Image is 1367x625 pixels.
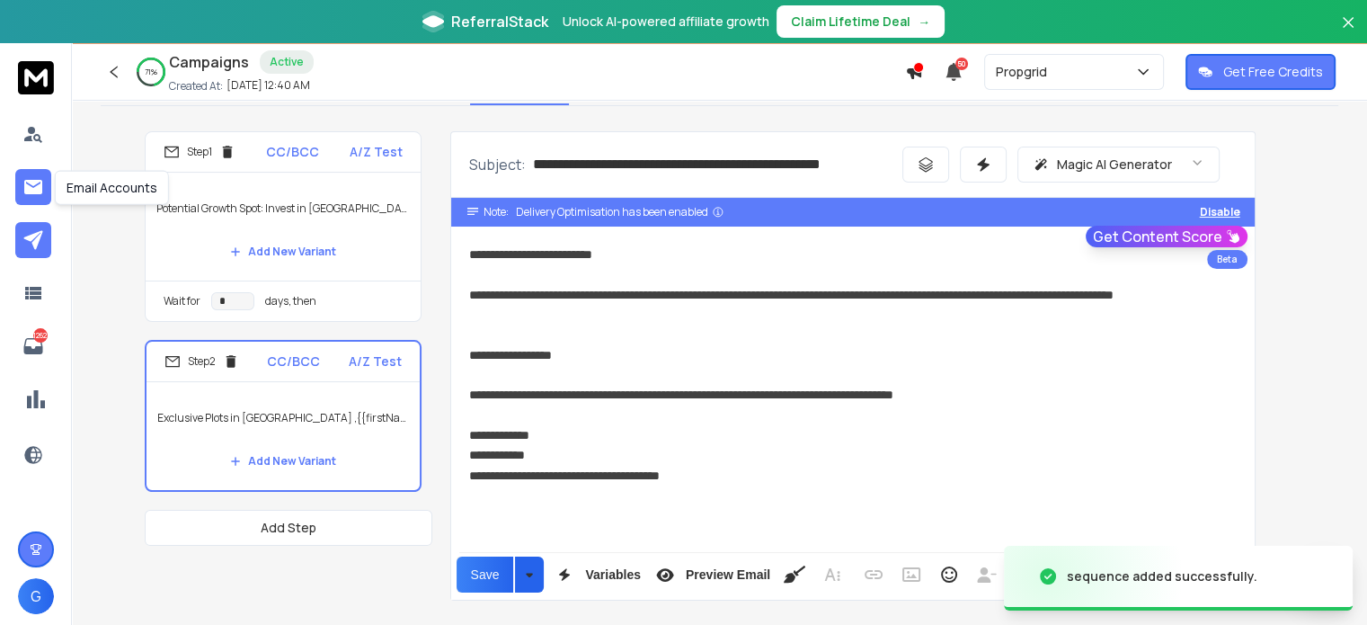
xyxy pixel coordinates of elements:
span: ReferralStack [451,11,548,32]
span: Preview Email [682,567,774,583]
span: 50 [955,58,968,70]
div: Step 1 [164,144,235,160]
button: G [18,578,54,614]
p: Magic AI Generator [1056,156,1171,174]
div: Step 2 [164,353,239,370]
button: Insert Unsubscribe Link [970,557,1004,593]
p: CC/BCC [266,143,319,161]
p: [DATE] 12:40 AM [226,78,310,93]
p: CC/BCC [267,353,320,371]
button: Insert Image (Ctrl+P) [894,557,928,593]
h1: Campaigns [169,51,249,73]
p: 71 % [145,67,157,77]
li: Step2CC/BCCA/Z TestExclusive Plots in [GEOGRAPHIC_DATA] ,{{firstName}} jiAdd New Variant [145,340,422,492]
button: Add Step [145,510,432,546]
p: Unlock AI-powered affiliate growth [563,13,769,31]
p: Subject: [469,154,526,175]
button: Save [457,557,514,593]
button: Get Content Score [1086,226,1247,247]
button: Emoticons [932,557,966,593]
button: Magic AI Generator [1017,147,1220,183]
button: Insert Link (Ctrl+K) [857,557,891,593]
p: A/Z Test [350,143,403,161]
button: Variables [547,557,644,593]
a: 1262 [15,328,51,364]
span: Note: [484,205,509,219]
p: Propgrid [996,63,1054,81]
button: Add New Variant [216,443,351,479]
div: Active [260,50,314,74]
button: Disable [1200,205,1240,219]
div: sequence added successfully. [1067,567,1257,585]
p: 1262 [33,328,48,343]
p: Potential Growth Spot: Invest in [GEOGRAPHIC_DATA] {{firstName}} ji [156,183,410,234]
p: Exclusive Plots in [GEOGRAPHIC_DATA] ,{{firstName}} ji [157,393,409,443]
button: Get Free Credits [1185,54,1336,90]
button: Close banner [1336,11,1360,54]
div: Email Accounts [55,171,169,205]
span: → [918,13,930,31]
p: Created At: [169,79,223,94]
p: A/Z Test [349,353,402,371]
button: More Text [815,557,849,593]
span: Variables [581,567,644,583]
p: days, then [265,294,316,308]
button: Claim Lifetime Deal→ [777,5,945,38]
div: Beta [1207,250,1247,269]
button: Preview Email [648,557,774,593]
p: Get Free Credits [1223,63,1323,81]
button: Add New Variant [216,234,351,270]
p: Wait for [164,294,200,308]
li: Step1CC/BCCA/Z TestPotential Growth Spot: Invest in [GEOGRAPHIC_DATA] {{firstName}} jiAdd New Var... [145,131,422,322]
div: Delivery Optimisation has been enabled [516,205,724,219]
